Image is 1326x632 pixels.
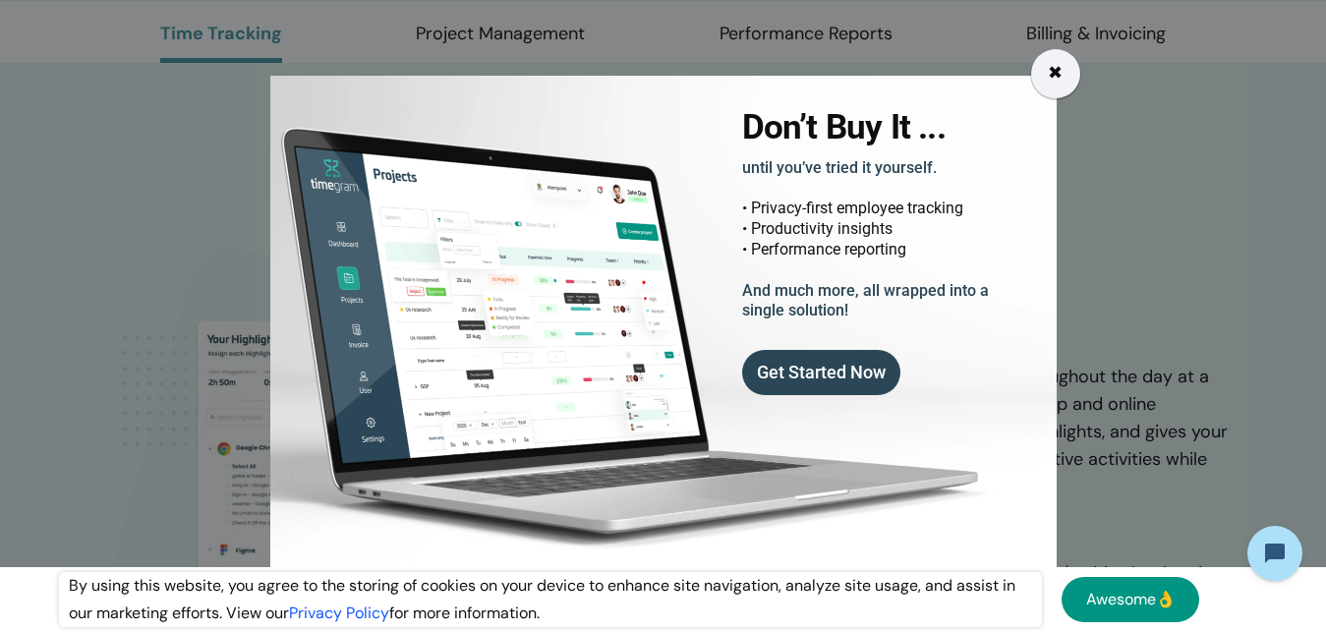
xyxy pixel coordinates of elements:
a: Awesome👌 [1062,577,1199,622]
span: until you’ve tried it yourself. [742,158,937,177]
a: Get Started Now [742,350,900,395]
a: Privacy Policy [289,603,389,623]
div: By using this website, you agree to the storing of cookies on your device to enhance site navigat... [59,572,1042,627]
h2: Don’t Buy It ... [742,109,946,146]
span: And much more, all wrapped into a single solution! [742,281,989,320]
p: ‍ • Privacy-first employee tracking • Productivity insights • Performance reporting ‍ [742,158,989,321]
div: ✖ [1048,60,1063,87]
